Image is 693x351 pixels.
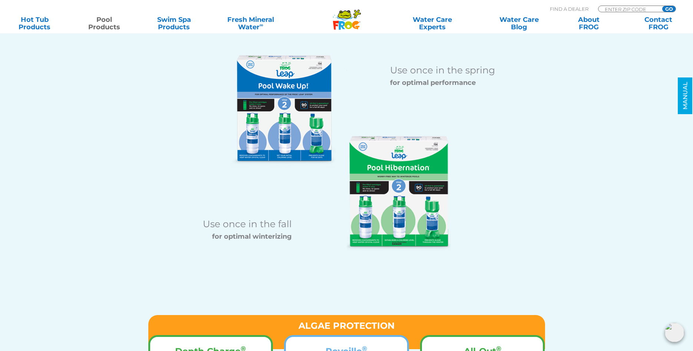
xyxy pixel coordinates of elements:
img: algae-protect-hibernate [347,136,451,251]
input: Zip Code Form [604,6,654,12]
a: PoolProducts [77,16,131,31]
a: Swim SpaProducts [147,16,201,31]
a: Water CareBlog [492,16,546,31]
sup: ∞ [260,22,263,28]
strong: ALGAE PROTECTION [298,320,395,331]
a: Water CareExperts [388,16,476,31]
img: openIcon [665,323,684,342]
a: Hot TubProducts [7,16,62,31]
img: algae-protect-wake-up [230,55,336,168]
a: ContactFROG [631,16,686,31]
h6: Use once in the spring [390,64,521,76]
a: MANUAL [678,77,693,114]
strong: for optimal winterizing [212,232,292,241]
input: GO [662,6,676,12]
a: AboutFROG [562,16,616,31]
strong: for optimal performance [390,79,476,87]
p: Find A Dealer [550,6,588,12]
h6: Use once in the fall [161,218,292,229]
a: Fresh MineralWater∞ [217,16,284,31]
